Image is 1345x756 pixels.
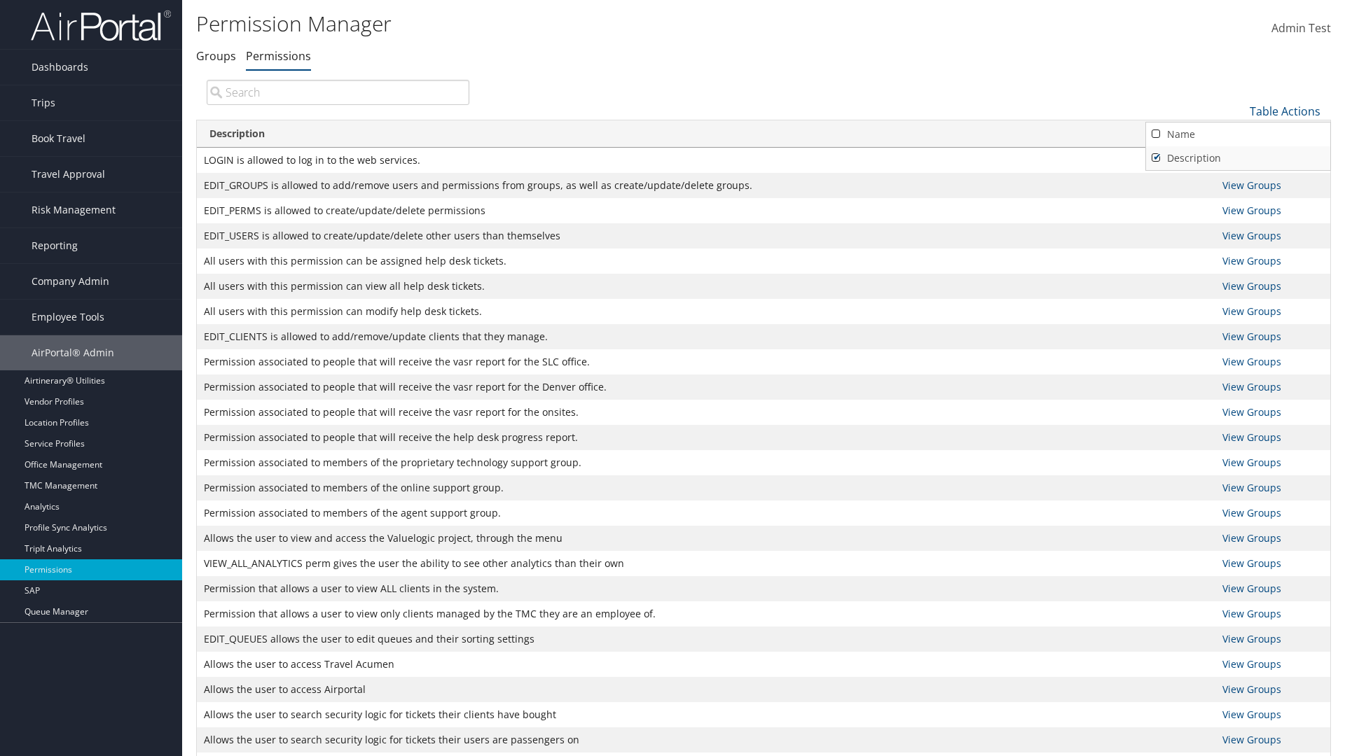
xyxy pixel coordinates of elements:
span: Company Admin [32,264,109,299]
span: Dashboards [32,50,88,85]
span: AirPortal® Admin [32,335,114,370]
span: Risk Management [32,192,116,227]
span: Book Travel [32,121,85,156]
span: Travel Approval [32,157,105,192]
a: Name [1146,122,1330,146]
img: airportal-logo.png [31,9,171,42]
span: Reporting [32,228,78,263]
span: Employee Tools [32,300,104,335]
a: Description [1146,146,1330,170]
span: Trips [32,85,55,120]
